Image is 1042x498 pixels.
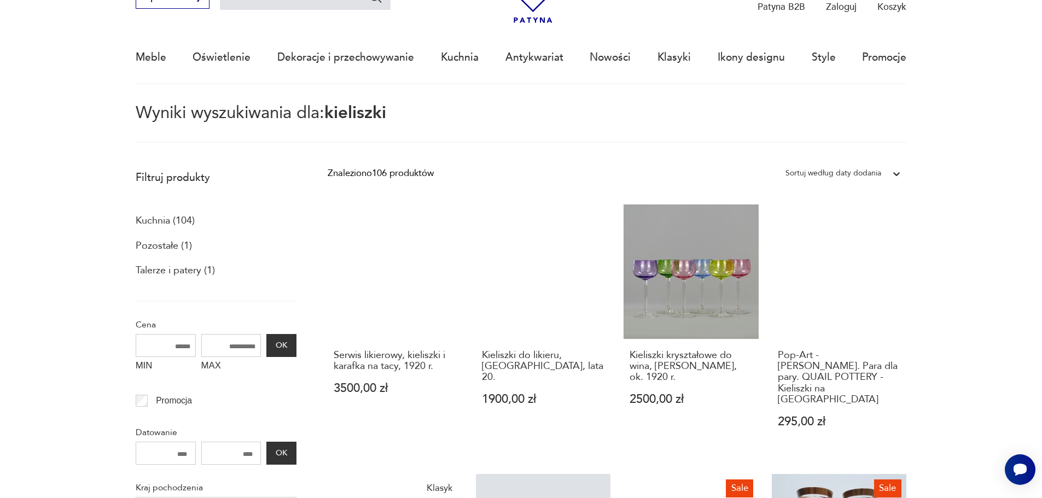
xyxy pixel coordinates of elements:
[785,166,881,180] div: Sortuj według daty dodania
[758,1,805,13] p: Patyna B2B
[590,32,631,83] a: Nowości
[778,416,901,427] p: 295,00 zł
[334,383,457,394] p: 3500,00 zł
[156,394,192,408] p: Promocja
[476,204,611,453] a: Kieliszki do likieru, Czechy, lata 20.Kieliszki do likieru, [GEOGRAPHIC_DATA], lata 20.1900,00 zł
[136,32,166,83] a: Meble
[136,481,296,495] p: Kraj pochodzenia
[624,204,759,453] a: Kieliszki kryształowe do wina, Huta Józefina, ok. 1920 r.Kieliszki kryształowe do wina, [PERSON_N...
[136,212,195,230] a: Kuchnia (104)
[136,105,907,143] p: Wyniki wyszukiwania dla:
[862,32,906,83] a: Promocje
[630,394,753,405] p: 2500,00 zł
[266,334,296,357] button: OK
[505,32,563,83] a: Antykwariat
[193,32,251,83] a: Oświetlenie
[136,261,215,280] a: Talerze i patery (1)
[201,357,261,378] label: MAX
[812,32,836,83] a: Style
[441,32,479,83] a: Kuchnia
[482,394,605,405] p: 1900,00 zł
[277,32,414,83] a: Dekoracje i przechowywanie
[266,442,296,465] button: OK
[136,237,192,255] a: Pozostałe (1)
[136,357,196,378] label: MIN
[1005,454,1035,485] iframe: Smartsupp widget button
[772,204,907,453] a: Pop-Art - Ptaki cudaki. Para dla pary. QUAIL POTTERY - Kieliszki na jajkoPop-Art - [PERSON_NAME]....
[630,350,753,383] h3: Kieliszki kryształowe do wina, [PERSON_NAME], ok. 1920 r.
[877,1,906,13] p: Koszyk
[328,166,434,180] div: Znaleziono 106 produktów
[136,425,296,440] p: Datowanie
[136,318,296,332] p: Cena
[324,101,386,124] span: kieliszki
[482,350,605,383] h3: Kieliszki do likieru, [GEOGRAPHIC_DATA], lata 20.
[778,350,901,406] h3: Pop-Art - [PERSON_NAME]. Para dla pary. QUAIL POTTERY - Kieliszki na [GEOGRAPHIC_DATA]
[718,32,785,83] a: Ikony designu
[657,32,691,83] a: Klasyki
[136,171,296,185] p: Filtruj produkty
[826,1,857,13] p: Zaloguj
[334,350,457,372] h3: Serwis likierowy, kieliszki i karafka na tacy, 1920 r.
[328,204,463,453] a: Serwis likierowy, kieliszki i karafka na tacy, 1920 r.Serwis likierowy, kieliszki i karafka na ta...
